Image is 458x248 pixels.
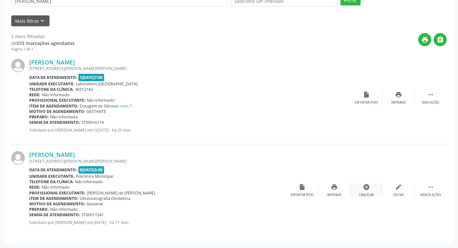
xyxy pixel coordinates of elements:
b: Profissional executante: [29,190,85,196]
b: Rede: [29,184,40,190]
b: Data de atendimento: [29,75,77,80]
b: Motivo de agendamento: [29,109,85,114]
div: Menos ações [420,193,441,197]
i: print [331,184,338,191]
div: Editar [393,193,404,197]
img: img [11,59,25,72]
b: Senha de atendimento: [29,120,80,125]
span: Ultrassonografia Obstetrica [80,196,130,201]
b: Unidade executante: [29,81,75,87]
span: Laboratorio [GEOGRAPHIC_DATA] [76,81,138,87]
i: print [421,36,428,43]
i:  [427,91,434,98]
span: ST00017241 [81,212,104,218]
span: [PERSON_NAME] de [PERSON_NAME] [87,190,155,196]
i: edit [395,184,402,191]
img: img [11,151,25,165]
div: Imprimir [327,193,341,197]
span: Gestante [86,201,103,207]
span: Policlinica Municipal [76,174,113,179]
span: Não informado [75,179,103,184]
button: Mais filtroskeyboard_arrow_down [11,15,49,27]
a: [PERSON_NAME] [29,151,75,158]
b: Profissional executante: [29,98,85,103]
p: Solicitado por [PERSON_NAME] em [DATE] - há 11 dias [29,220,286,225]
b: Item de agendamento: [29,103,78,109]
i:  [427,184,434,191]
div: Página 1 de 1 [11,47,75,52]
div: Exportar (PDF) [291,193,314,197]
span: Não informado [87,98,114,103]
div: Cancelar [359,193,374,197]
div: Imprimir [391,100,406,105]
b: Preparo: [29,114,49,120]
i: insert_drive_file [299,184,306,191]
strong: 573 marcações agendadas [17,40,75,46]
b: Senha de atendimento: [29,212,80,218]
div: Exportar (PDF) [355,100,378,105]
b: Item de agendamento: [29,196,78,201]
i:  [437,36,444,43]
b: Telefone da clínica: [29,87,74,92]
div: de [11,40,75,47]
span: Dosagem de Glicose [80,103,132,109]
b: Preparo: [29,207,49,212]
span: Não informado [50,114,78,120]
span: 1[DATE]7:00 [78,74,104,81]
p: Solicitado por [PERSON_NAME] em 1[DATE] - há 20 dias [29,127,350,133]
a: [PERSON_NAME] [29,59,75,66]
button: print [418,33,431,46]
span: 38312142 [75,87,93,92]
span: ST00016174 [81,120,104,125]
b: Data de atendimento: [29,167,77,173]
i: print [395,91,402,98]
b: Telefone da clínica: [29,179,74,184]
button:  [434,33,447,46]
div: [STREET_ADDRESS][PERSON_NAME][PERSON_NAME] [29,158,286,164]
div: 2 itens filtrados [11,33,75,40]
div: [STREET_ADDRESS][PERSON_NAME][PERSON_NAME] [29,66,350,71]
span: GESTANTE [86,109,106,114]
b: Rede: [29,92,40,98]
span: Não informado [50,207,78,212]
i: insert_drive_file [363,91,370,98]
b: Unidade executante: [29,174,75,179]
span: Não informado [42,92,69,98]
span: 0[DATE]3:00 [78,166,104,174]
i: cancel [363,184,370,191]
div: Mais ações [422,100,439,105]
a: e mais 7 [117,103,132,109]
span: Não informado [42,184,69,190]
i: keyboard_arrow_down [39,17,46,24]
b: Motivo de agendamento: [29,201,85,207]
